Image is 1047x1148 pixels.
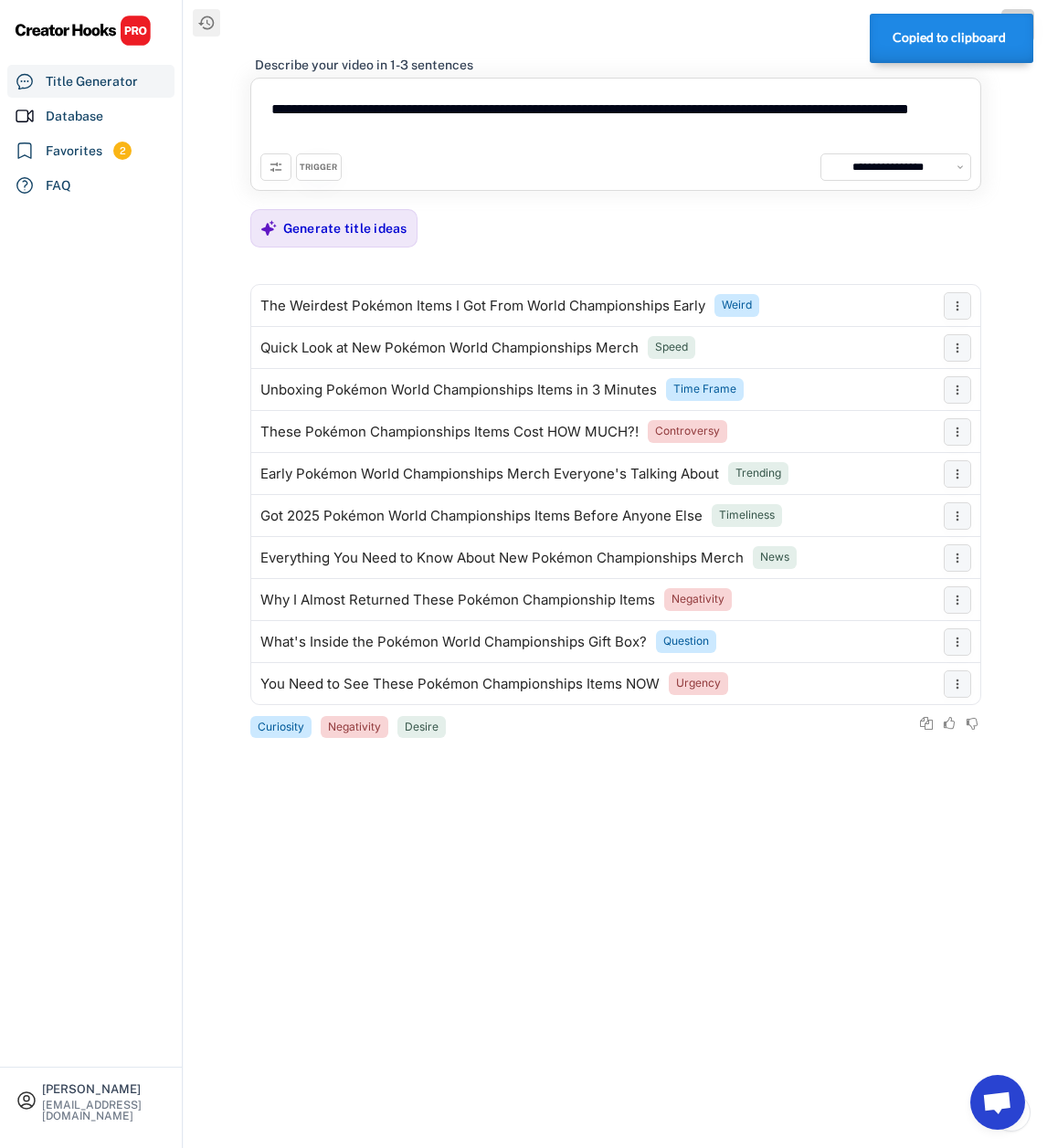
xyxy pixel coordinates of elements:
[826,159,842,175] img: channels4_profile.jpg
[258,720,304,735] div: Curiosity
[760,550,789,565] div: News
[46,142,102,161] div: Favorites
[328,720,381,735] div: Negativity
[300,162,337,174] div: TRIGGER
[970,1075,1025,1130] a: Open chat
[113,143,132,159] div: 2
[260,593,655,607] div: Why I Almost Returned These Pokémon Championship Items
[663,634,709,649] div: Question
[260,299,705,313] div: The Weirdest Pokémon Items I Got From World Championships Early
[15,15,152,47] img: CHPRO%20Logo.svg
[893,30,1006,45] strong: Copied to clipboard
[283,220,407,237] div: Generate title ideas
[672,592,724,607] div: Negativity
[260,467,719,481] div: Early Pokémon World Championships Merch Everyone's Talking About
[46,107,103,126] div: Database
[46,176,71,195] div: FAQ
[673,382,736,397] div: Time Frame
[42,1100,166,1122] div: [EMAIL_ADDRESS][DOMAIN_NAME]
[260,635,647,649] div: What's Inside the Pokémon World Championships Gift Box?
[46,72,138,91] div: Title Generator
[719,508,775,523] div: Timeliness
[42,1083,166,1095] div: [PERSON_NAME]
[260,341,639,355] div: Quick Look at New Pokémon World Championships Merch
[676,676,721,691] div: Urgency
[260,551,744,565] div: Everything You Need to Know About New Pokémon Championships Merch
[255,57,473,73] div: Describe your video in 1-3 sentences
[260,509,703,523] div: Got 2025 Pokémon World Championships Items Before Anyone Else
[655,340,688,355] div: Speed
[655,424,720,439] div: Controversy
[260,425,639,439] div: These Pokémon Championships Items Cost HOW MUCH?!
[405,720,439,735] div: Desire
[260,383,657,397] div: Unboxing Pokémon World Championships Items in 3 Minutes
[722,298,752,313] div: Weird
[735,466,781,481] div: Trending
[260,677,660,691] div: You Need to See These Pokémon Championships Items NOW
